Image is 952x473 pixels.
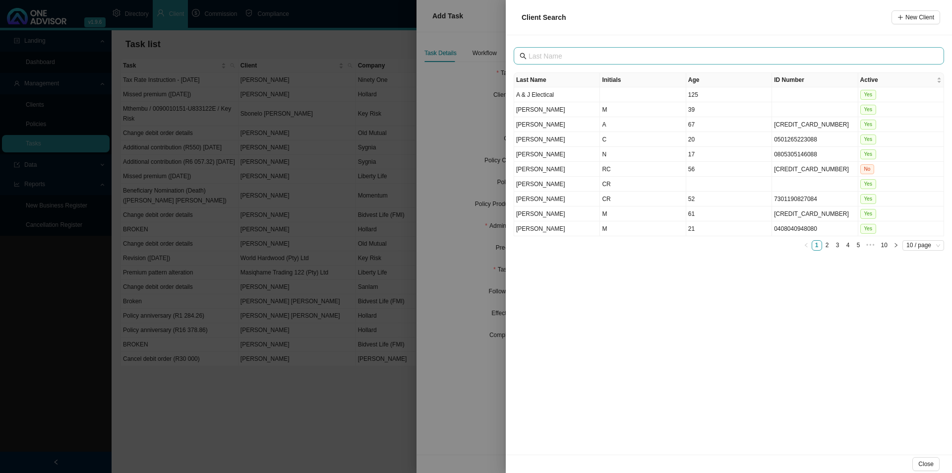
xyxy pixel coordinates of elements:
[801,240,812,251] button: left
[822,240,833,251] li: 2
[688,151,695,158] span: 17
[688,121,695,128] span: 67
[772,73,858,87] th: ID Number
[772,132,858,147] td: 0501265223088
[514,192,600,206] td: [PERSON_NAME]
[514,87,600,102] td: A & J Electical
[514,206,600,221] td: [PERSON_NAME]
[878,241,891,250] a: 10
[891,240,901,251] li: Next Page
[860,209,876,219] span: Yes
[853,240,864,251] li: 5
[860,164,875,174] span: No
[772,221,858,236] td: 0408040948080
[801,240,812,251] li: Previous Page
[600,132,686,147] td: C
[514,73,600,87] th: Last Name
[918,459,934,469] span: Close
[860,75,935,85] span: Active
[600,117,686,132] td: A
[688,166,695,173] span: 56
[843,241,853,250] a: 4
[854,241,863,250] a: 5
[600,73,686,87] th: Initials
[772,162,858,177] td: [CREDIT_CARD_NUMBER]
[514,147,600,162] td: [PERSON_NAME]
[688,136,695,143] span: 20
[688,106,695,113] span: 39
[514,177,600,192] td: [PERSON_NAME]
[600,147,686,162] td: N
[893,243,898,248] span: right
[860,149,876,159] span: Yes
[905,12,934,22] span: New Client
[892,10,940,24] button: New Client
[600,206,686,221] td: M
[860,179,876,189] span: Yes
[860,135,876,144] span: Yes
[860,194,876,204] span: Yes
[600,162,686,177] td: RC
[688,210,695,217] span: 61
[860,120,876,130] span: Yes
[833,241,842,250] a: 3
[823,241,832,250] a: 2
[522,13,566,21] span: Client Search
[686,73,772,87] th: Age
[600,177,686,192] td: CR
[860,224,876,234] span: Yes
[514,117,600,132] td: [PERSON_NAME]
[860,90,876,100] span: Yes
[833,240,843,251] li: 3
[912,457,940,471] button: Close
[772,117,858,132] td: [CREDIT_CARD_NUMBER]
[860,105,876,115] span: Yes
[804,243,809,248] span: left
[906,241,940,250] span: 10 / page
[688,91,698,98] span: 125
[514,162,600,177] td: [PERSON_NAME]
[902,240,944,251] div: Page Size
[864,240,878,251] span: •••
[772,206,858,221] td: [CREDIT_CARD_NUMBER]
[864,240,878,251] li: Next 5 Pages
[812,241,822,250] a: 1
[514,102,600,117] td: [PERSON_NAME]
[688,196,695,203] span: 52
[529,51,931,62] input: Last Name
[514,221,600,236] td: [PERSON_NAME]
[600,221,686,236] td: M
[897,14,903,20] span: plus
[858,73,944,87] th: Active
[891,240,901,251] button: right
[600,192,686,206] td: CR
[772,192,858,206] td: 7301190827084
[520,53,527,60] span: search
[688,225,695,232] span: 21
[772,147,858,162] td: 0805305146088
[600,102,686,117] td: M
[514,132,600,147] td: [PERSON_NAME]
